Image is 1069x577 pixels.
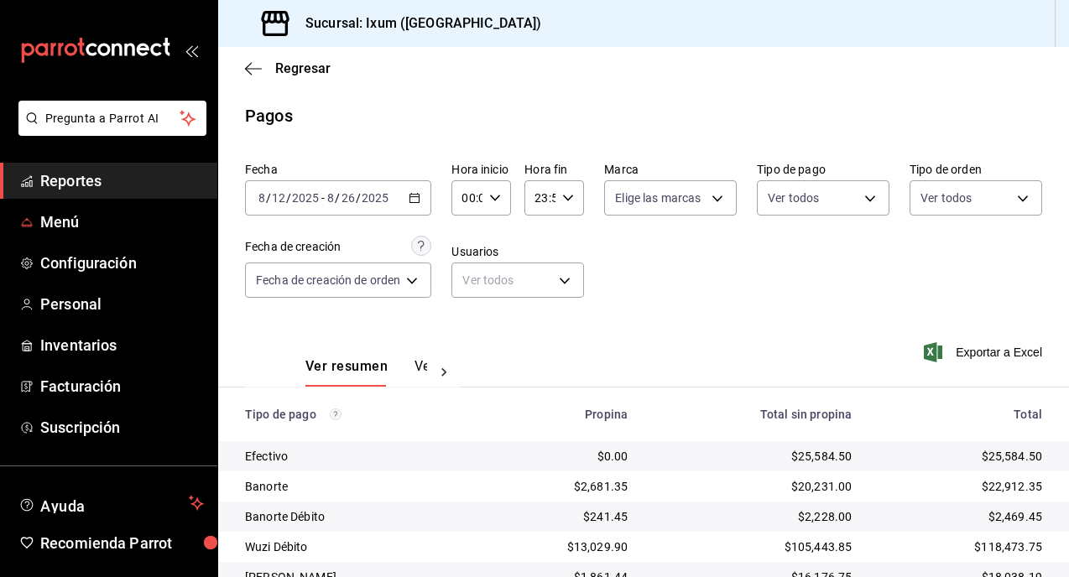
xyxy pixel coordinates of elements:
[654,408,852,421] div: Total sin propina
[489,538,628,555] div: $13,029.90
[361,191,389,205] input: ----
[305,358,427,387] div: navigation tabs
[185,44,198,57] button: open_drawer_menu
[40,334,204,356] span: Inventarios
[920,190,972,206] span: Ver todos
[40,493,182,513] span: Ayuda
[654,448,852,465] div: $25,584.50
[654,508,852,525] div: $2,228.00
[654,478,852,495] div: $20,231.00
[40,532,204,554] span: Recomienda Parrot
[489,508,628,525] div: $241.45
[245,538,462,555] div: Wuzi Débito
[879,448,1042,465] div: $25,584.50
[40,169,204,192] span: Reportes
[489,448,628,465] div: $0.00
[879,408,1042,421] div: Total
[489,408,628,421] div: Propina
[910,164,1042,175] label: Tipo de orden
[451,263,584,298] div: Ver todos
[604,164,737,175] label: Marca
[654,538,852,555] div: $105,443.85
[40,252,204,274] span: Configuración
[524,164,584,175] label: Hora fin
[18,101,206,136] button: Pregunta a Parrot AI
[879,508,1042,525] div: $2,469.45
[245,408,462,421] div: Tipo de pago
[271,191,286,205] input: --
[356,191,361,205] span: /
[927,342,1042,362] button: Exportar a Excel
[245,164,431,175] label: Fecha
[292,13,541,34] h3: Sucursal: Ixum ([GEOGRAPHIC_DATA])
[40,211,204,233] span: Menú
[335,191,340,205] span: /
[768,190,819,206] span: Ver todos
[451,246,584,257] label: Usuarios
[326,191,335,205] input: --
[40,375,204,398] span: Facturación
[341,191,356,205] input: --
[245,508,462,525] div: Banorte Débito
[615,190,701,206] span: Elige las marcas
[266,191,271,205] span: /
[321,191,325,205] span: -
[40,416,204,439] span: Suscripción
[286,191,291,205] span: /
[879,538,1042,555] div: $118,473.75
[258,191,266,205] input: --
[245,60,331,76] button: Regresar
[45,110,180,127] span: Pregunta a Parrot AI
[305,358,388,387] button: Ver resumen
[245,478,462,495] div: Banorte
[291,191,320,205] input: ----
[245,448,462,465] div: Efectivo
[757,164,889,175] label: Tipo de pago
[489,478,628,495] div: $2,681.35
[451,164,511,175] label: Hora inicio
[275,60,331,76] span: Regresar
[245,103,293,128] div: Pagos
[12,122,206,139] a: Pregunta a Parrot AI
[245,238,341,256] div: Fecha de creación
[40,293,204,315] span: Personal
[879,478,1042,495] div: $22,912.35
[415,358,477,387] button: Ver pagos
[330,408,342,420] svg: Los pagos realizados con Pay y otras terminales son montos brutos.
[256,272,400,288] span: Fecha de creación de orden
